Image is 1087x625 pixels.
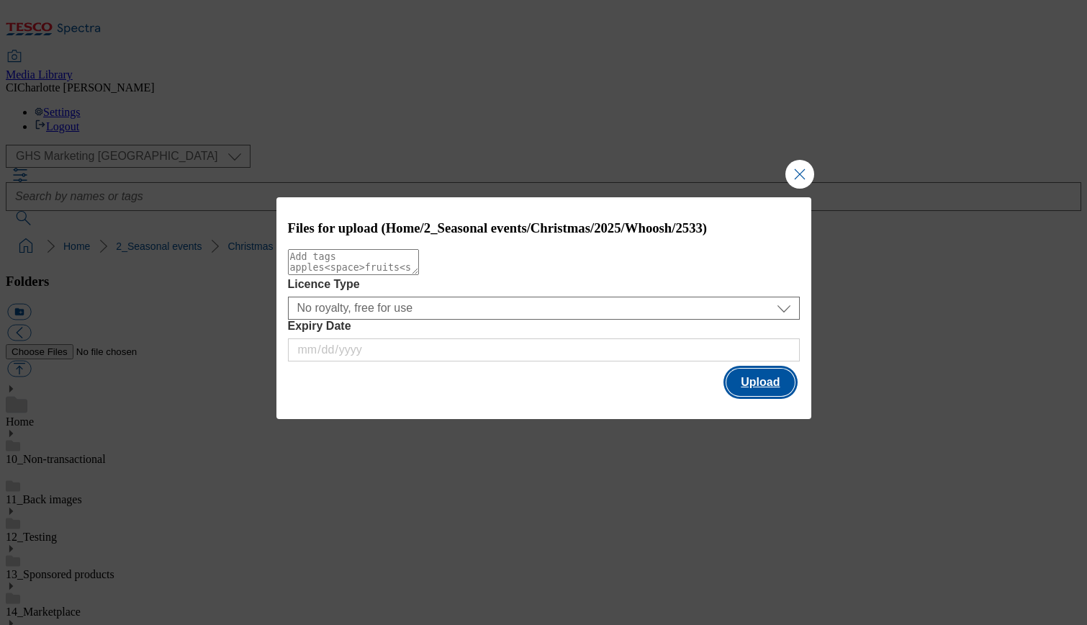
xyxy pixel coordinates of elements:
[726,369,794,396] button: Upload
[276,197,811,420] div: Modal
[288,220,800,236] h3: Files for upload (Home/2_Seasonal events/Christmas/2025/Whoosh/2533)
[785,160,814,189] button: Close Modal
[288,278,800,291] label: Licence Type
[288,320,800,333] label: Expiry Date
